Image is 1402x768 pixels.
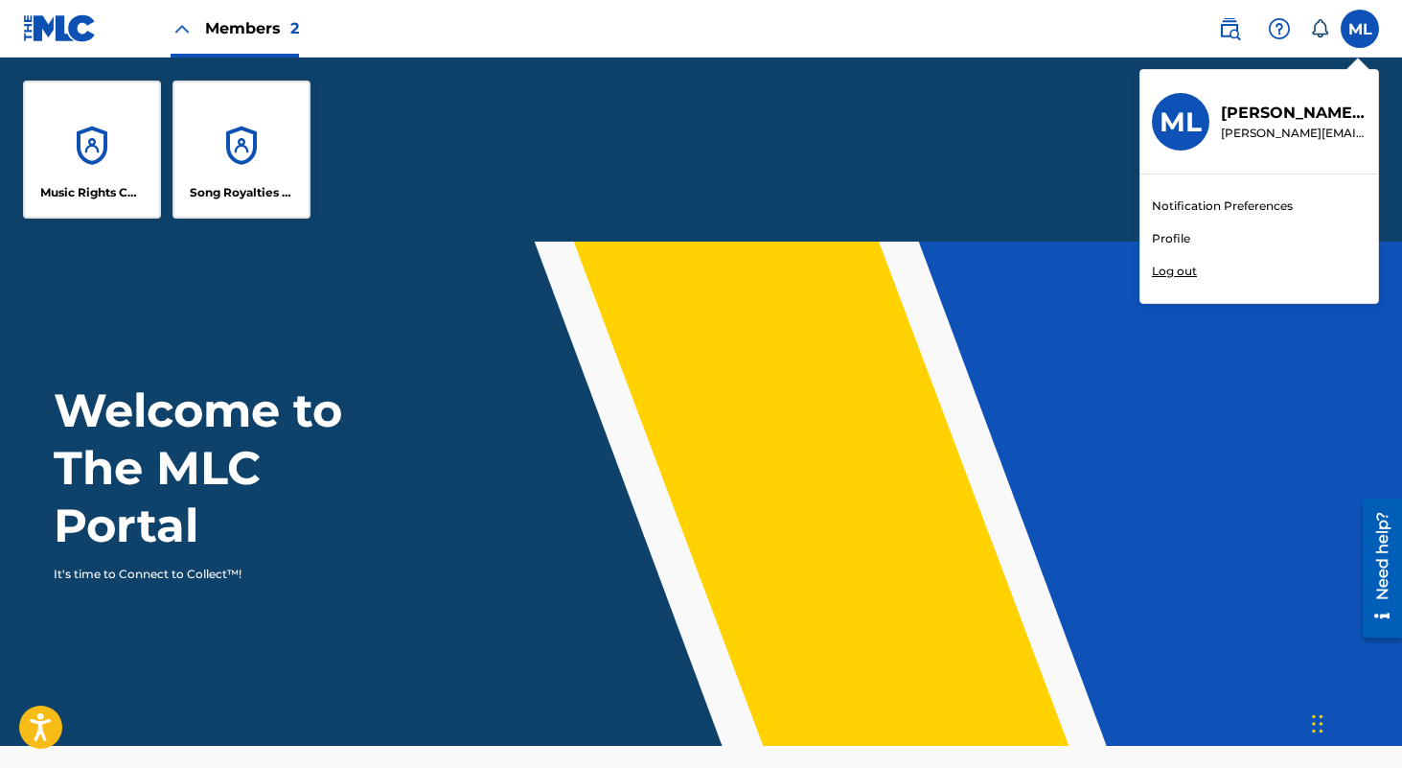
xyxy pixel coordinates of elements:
a: Public Search [1210,10,1249,48]
h3: ML [1160,105,1202,139]
p: lau@collectivrights.com [1221,125,1367,142]
a: AccountsMusic Rights Collective Publishing [23,81,161,219]
img: Close [171,17,194,40]
div: Notifications [1310,19,1329,38]
p: Log out [1152,263,1197,280]
div: User Menu [1341,10,1379,48]
img: help [1268,17,1291,40]
span: Members [205,17,299,39]
span: 2 [290,19,299,37]
iframe: Chat Widget [1306,676,1402,768]
div: Drag [1312,695,1323,753]
p: Michael Lau [1221,102,1367,125]
img: search [1218,17,1241,40]
img: MLC Logo [23,14,97,42]
p: Music Rights Collective Publishing [40,184,145,201]
h1: Welcome to The MLC Portal [54,382,412,554]
a: AccountsSong Royalties Publishing [172,81,310,219]
div: Help [1260,10,1299,48]
p: It's time to Connect to Collect™! [54,566,386,583]
a: Notification Preferences [1152,198,1293,215]
p: Song Royalties Publishing [190,184,294,201]
iframe: Resource Center [1348,490,1402,644]
a: Profile [1152,230,1190,247]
